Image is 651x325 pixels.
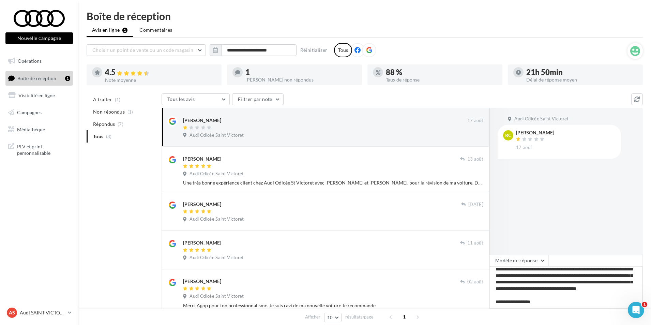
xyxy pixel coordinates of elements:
[183,179,483,186] div: Une très bonne expérience client chez Audi Odicée St Victoret avec [PERSON_NAME] et [PERSON_NAME]...
[5,32,73,44] button: Nouvelle campagne
[327,315,333,320] span: 10
[642,302,647,307] span: 1
[628,302,644,318] iframe: Intercom live chat
[118,121,123,127] span: (7)
[17,142,70,157] span: PLV et print personnalisable
[183,302,483,309] div: Merci Agop pour ton professionnalisme. Je suis ravi de ma nouvelle voiture Je recommande
[20,309,65,316] p: Audi SAINT VICTORET
[127,109,133,115] span: (1)
[298,46,330,54] button: Réinitialiser
[93,96,112,103] span: A traiter
[4,105,74,120] a: Campagnes
[139,27,172,33] span: Commentaires
[245,77,357,82] div: [PERSON_NAME] non répondus
[467,240,483,246] span: 11 août
[514,116,569,122] span: Audi Odicée Saint Victoret
[9,309,15,316] span: AS
[190,255,244,261] span: Audi Odicée Saint Victoret
[516,145,532,151] span: 17 août
[183,117,221,124] div: [PERSON_NAME]
[93,108,125,115] span: Non répondus
[115,97,121,102] span: (1)
[324,313,342,322] button: 10
[190,293,244,299] span: Audi Odicée Saint Victoret
[18,58,42,64] span: Opérations
[467,156,483,162] span: 13 août
[467,118,483,124] span: 17 août
[4,54,74,68] a: Opérations
[183,239,221,246] div: [PERSON_NAME]
[87,44,206,56] button: Choisir un point de vente ou un code magasin
[245,69,357,76] div: 1
[17,126,45,132] span: Médiathèque
[65,76,70,81] div: 1
[526,77,637,82] div: Délai de réponse moyen
[190,171,244,177] span: Audi Odicée Saint Victoret
[167,96,195,102] span: Tous les avis
[92,47,193,53] span: Choisir un point de vente ou un code magasin
[183,201,221,208] div: [PERSON_NAME]
[467,279,483,285] span: 02 août
[105,69,216,76] div: 4.5
[386,77,497,82] div: Taux de réponse
[4,139,74,159] a: PLV et print personnalisable
[305,314,320,320] span: Afficher
[505,132,511,139] span: rc
[232,93,284,105] button: Filtrer par note
[93,121,115,128] span: Répondus
[468,202,483,208] span: [DATE]
[526,69,637,76] div: 21h 50min
[4,71,74,86] a: Boîte de réception1
[334,43,352,57] div: Tous
[190,132,244,138] span: Audi Odicée Saint Victoret
[183,278,221,285] div: [PERSON_NAME]
[183,156,221,162] div: [PERSON_NAME]
[345,314,374,320] span: résultats/page
[162,93,230,105] button: Tous les avis
[17,75,56,81] span: Boîte de réception
[87,11,643,21] div: Boîte de réception
[5,306,73,319] a: AS Audi SAINT VICTORET
[190,216,244,222] span: Audi Odicée Saint Victoret
[105,78,216,83] div: Note moyenne
[489,255,549,266] button: Modèle de réponse
[386,69,497,76] div: 88 %
[17,109,42,115] span: Campagnes
[4,122,74,137] a: Médiathèque
[516,130,554,135] div: [PERSON_NAME]
[18,92,55,98] span: Visibilité en ligne
[399,311,410,322] span: 1
[4,88,74,103] a: Visibilité en ligne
